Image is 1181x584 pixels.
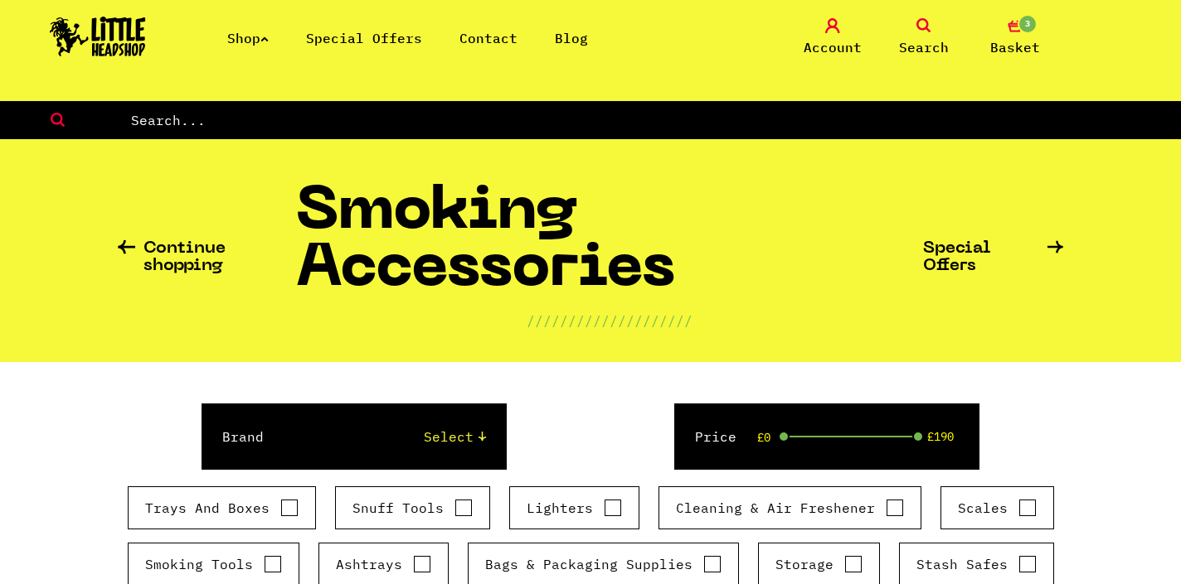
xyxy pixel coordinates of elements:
[1018,14,1038,34] span: 3
[485,554,722,574] label: Bags & Packaging Supplies
[899,37,949,57] span: Search
[50,17,146,56] img: Little Head Shop Logo
[676,498,904,518] label: Cleaning & Air Freshener
[145,554,282,574] label: Smoking Tools
[296,185,923,311] h1: Smoking Accessories
[927,430,954,443] span: £190
[227,30,269,46] a: Shop
[352,498,473,518] label: Snuff Tools
[145,498,299,518] label: Trays And Boxes
[916,554,1037,574] label: Stash Safes
[336,554,431,574] label: Ashtrays
[222,427,264,446] label: Brand
[129,109,1181,131] input: Search...
[527,311,693,331] p: ////////////////////
[757,431,770,444] span: £0
[791,18,874,57] a: Account
[555,30,588,46] a: Blog
[775,554,863,574] label: Storage
[804,37,862,57] span: Account
[306,30,422,46] a: Special Offers
[958,498,1037,518] label: Scales
[527,498,622,518] label: Lighters
[990,37,1040,57] span: Basket
[118,240,296,275] a: Continue shopping
[974,18,1057,57] a: 3 Basket
[695,427,736,446] label: Price
[923,240,1063,275] a: Special Offers
[882,18,965,57] a: Search
[459,30,518,46] a: Contact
